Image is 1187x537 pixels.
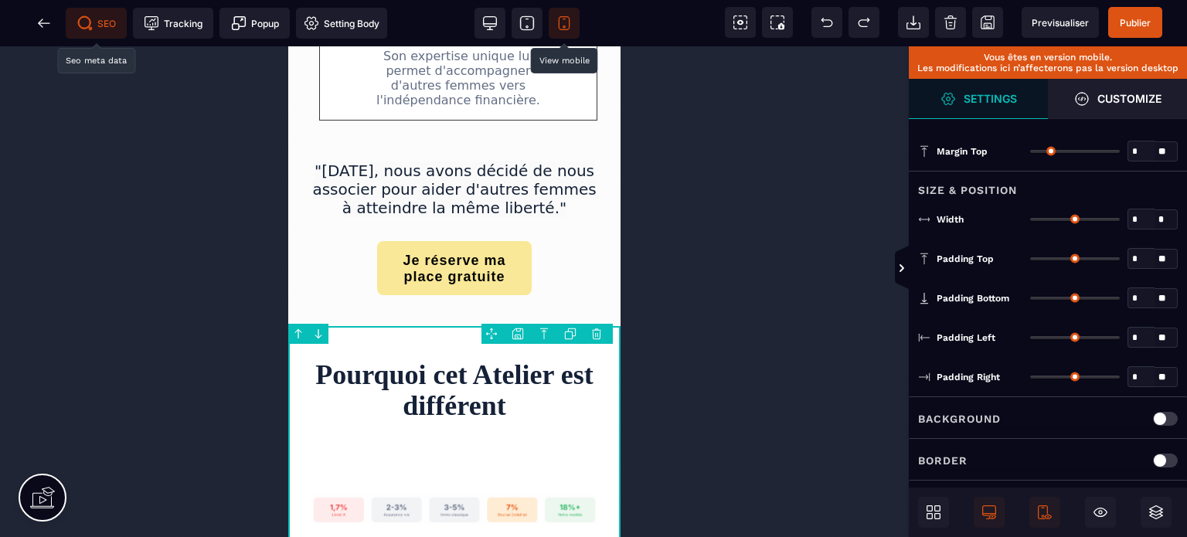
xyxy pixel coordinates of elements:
[1120,17,1151,29] span: Publier
[974,497,1005,528] span: Desktop Only
[12,313,321,375] h2: Pourquoi cet Atelier est différent
[75,2,265,61] p: Son expertise unique lui permet d'accompagner d'autres femmes vers l'indépendance financière.
[937,371,1000,383] span: Padding Right
[918,451,968,470] p: Border
[231,15,279,31] span: Popup
[1022,7,1099,38] span: Preview
[1032,17,1089,29] span: Previsualiser
[918,410,1001,428] p: Background
[917,52,1179,63] p: Vous êtes en version mobile.
[909,171,1187,199] div: Size & Position
[937,331,995,344] span: Padding Left
[1048,79,1187,119] span: Open Style Manager
[77,15,116,31] span: SEO
[937,213,964,226] span: Width
[917,63,1179,73] p: Les modifications ici n’affecterons pas la version desktop
[937,292,1009,304] span: Padding Bottom
[964,93,1017,104] strong: Settings
[937,253,994,265] span: Padding Top
[1141,497,1172,528] span: Open Layers
[304,15,379,31] span: Setting Body
[1085,497,1116,528] span: Hide/Show Block
[24,115,308,171] span: "[DATE], nous avons décidé de nous associer pour aider d'autres femmes à atteindre la même liberté."
[725,7,756,38] span: View components
[144,15,202,31] span: Tracking
[918,497,949,528] span: Open Blocks
[23,447,309,478] img: 20c8b0f45e8ec817e2dc97ce35ac151c_Capture_d%E2%80%99e%CC%81cran_2025-09-01_a%CC%80_20.41.24.png
[762,7,793,38] span: Screenshot
[1097,93,1161,104] strong: Customize
[909,79,1048,119] span: Settings
[89,195,243,249] button: Je réserve ma place gratuite
[937,145,988,158] span: Margin Top
[1029,497,1060,528] span: Mobile Only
